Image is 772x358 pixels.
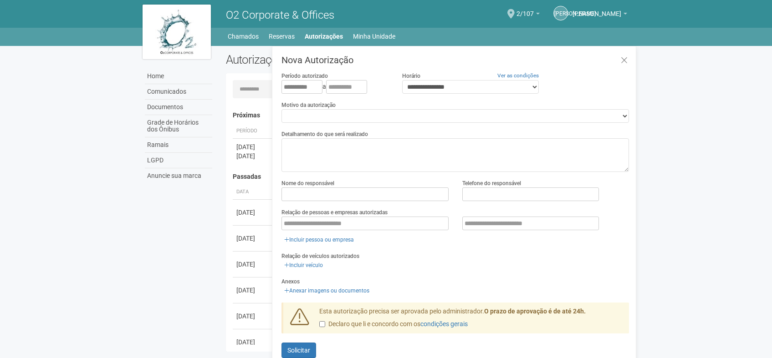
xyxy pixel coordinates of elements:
[143,5,211,59] img: logo.jpg
[145,69,212,84] a: Home
[281,235,357,245] a: Incluir pessoa ou empresa
[420,320,468,328] a: condições gerais
[305,30,343,43] a: Autorizações
[145,137,212,153] a: Ramais
[236,260,270,269] div: [DATE]
[281,286,372,296] a: Anexar imagens ou documentos
[233,112,623,119] h4: Próximas
[145,168,212,183] a: Anuncie sua marca
[236,142,270,151] div: [DATE]
[353,30,395,43] a: Minha Unidade
[319,321,325,327] input: Declaro que li e concordo com oscondições gerais
[281,101,336,109] label: Motivo da autorização
[233,185,274,200] th: Data
[281,72,328,80] label: Período autorizado
[145,100,212,115] a: Documentos
[236,234,270,243] div: [DATE]
[281,80,388,94] div: a
[236,151,270,161] div: [DATE]
[233,173,623,180] h4: Passadas
[281,277,300,286] label: Anexos
[281,55,629,65] h3: Nova Autorização
[573,11,627,19] a: [PERSON_NAME]
[145,84,212,100] a: Comunicados
[236,338,270,347] div: [DATE]
[145,115,212,137] a: Grade de Horários dos Ônibus
[281,343,316,358] button: Solicitar
[319,320,468,329] label: Declaro que li e concordo com os
[226,9,334,21] span: O2 Corporate & Offices
[236,208,270,217] div: [DATE]
[226,53,421,66] h2: Autorizações
[281,130,368,138] label: Detalhamento do que será realizado
[269,30,295,43] a: Reservas
[233,124,274,139] th: Período
[281,260,326,270] a: Incluir veículo
[228,30,259,43] a: Chamados
[462,179,521,187] label: Telefone do responsável
[402,72,420,80] label: Horário
[287,347,310,354] span: Solicitar
[281,252,359,260] label: Relação de veículos autorizados
[484,308,586,315] strong: O prazo de aprovação é de até 24h.
[516,11,540,19] a: 2/107
[145,153,212,168] a: LGPD
[281,208,388,217] label: Relação de pessoas e empresas autorizadas
[236,312,270,321] div: [DATE]
[573,1,621,17] span: Juliana Oliveira
[312,307,629,333] div: Esta autorização precisa ser aprovada pelo administrador.
[236,286,270,295] div: [DATE]
[497,72,539,79] a: Ver as condições
[281,179,334,187] label: Nome do responsável
[553,6,568,20] a: [PERSON_NAME]
[516,1,534,17] span: 2/107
